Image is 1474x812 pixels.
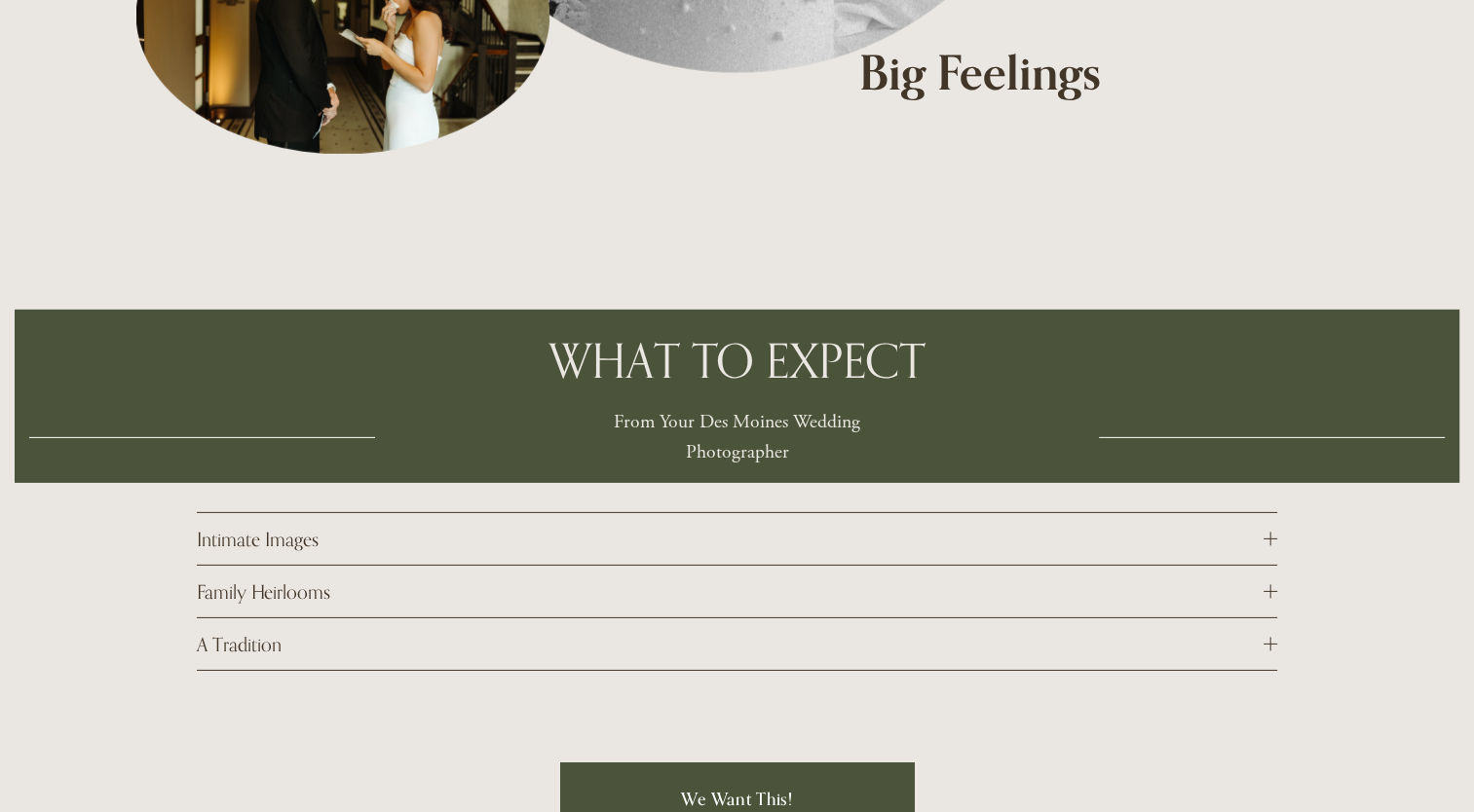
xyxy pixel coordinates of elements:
[29,330,1445,391] h2: WHAT TO EXPECT
[197,513,1277,565] button: Intimate Images
[197,566,1277,617] button: Family Heirlooms
[197,528,1264,550] span: Intimate Images
[197,580,1264,603] span: Family Heirlooms
[858,43,1100,101] strong: Big Feelings
[564,407,910,468] p: From Your Des Moines Wedding Photographer
[197,633,1264,655] span: A Tradition
[197,618,1277,670] button: A Tradition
